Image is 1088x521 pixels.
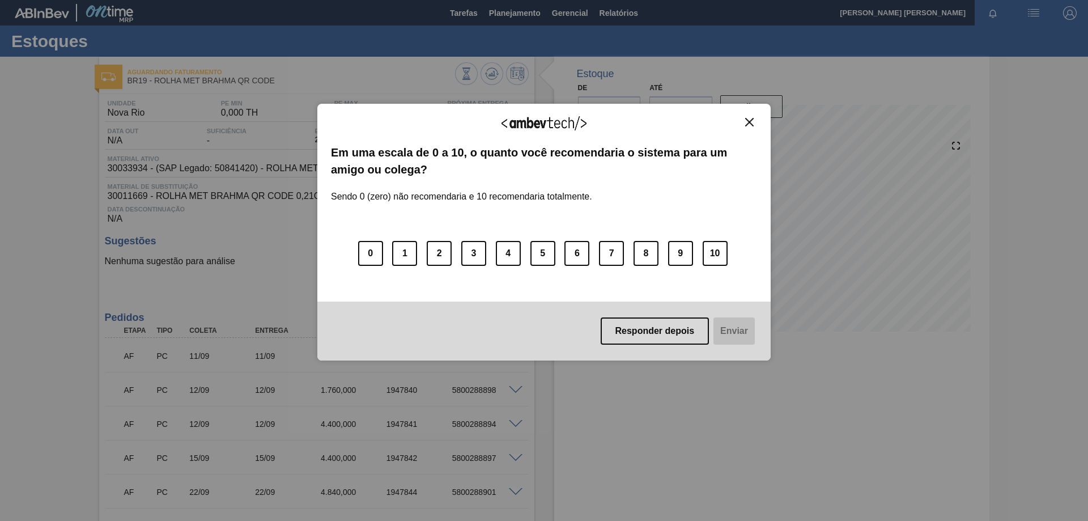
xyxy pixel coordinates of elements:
button: 1 [392,241,417,266]
label: Sendo 0 (zero) não recomendaria e 10 recomendaria totalmente. [331,178,592,202]
button: 3 [461,241,486,266]
button: Close [742,117,757,127]
img: Logo Ambevtech [501,116,586,130]
button: 0 [358,241,383,266]
button: 6 [564,241,589,266]
label: Em uma escala de 0 a 10, o quanto você recomendaria o sistema para um amigo ou colega? [331,144,757,179]
img: Close [745,118,754,126]
button: 2 [427,241,452,266]
button: 9 [668,241,693,266]
button: 5 [530,241,555,266]
button: 7 [599,241,624,266]
button: 10 [703,241,728,266]
button: 4 [496,241,521,266]
button: 8 [634,241,658,266]
button: Responder depois [601,317,709,345]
